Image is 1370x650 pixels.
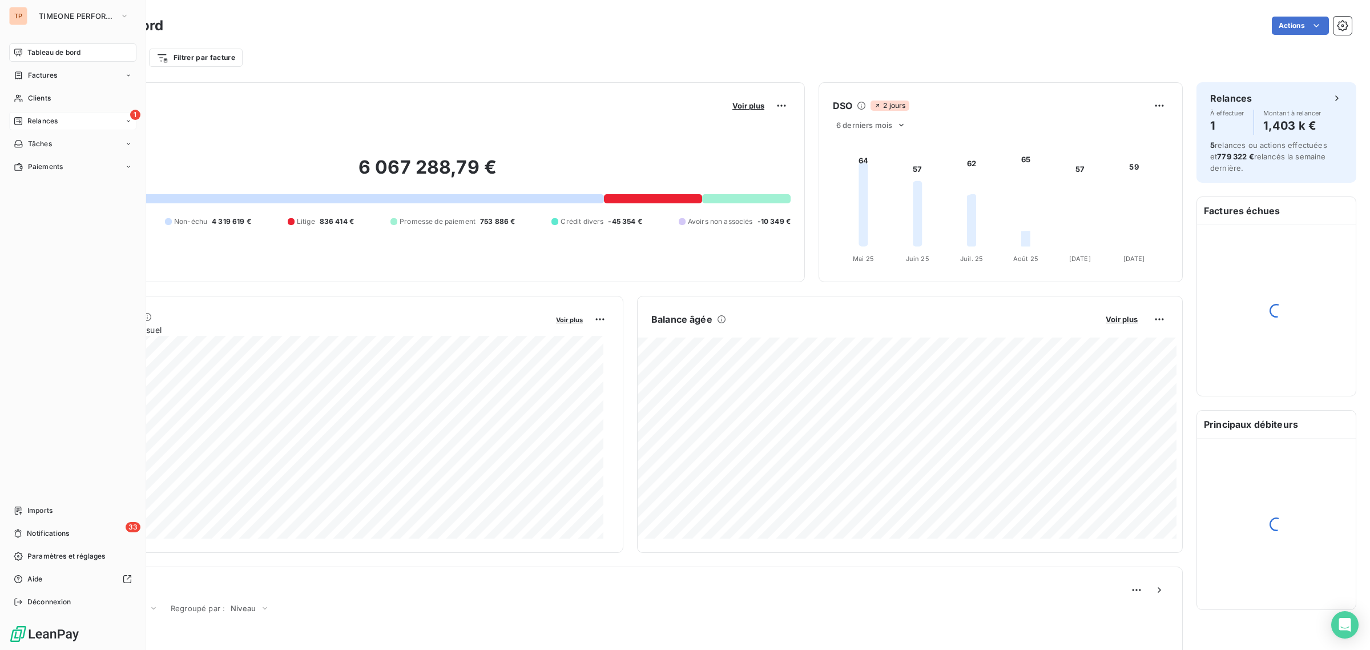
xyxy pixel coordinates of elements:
[27,551,105,561] span: Paramètres et réglages
[836,121,892,130] span: 6 derniers mois
[28,70,57,81] span: Factures
[27,597,71,607] span: Déconnexion
[1197,411,1356,438] h6: Principaux débiteurs
[833,99,852,113] h6: DSO
[729,101,768,111] button: Voir plus
[1217,152,1254,161] span: 779 322 €
[480,216,515,227] span: 753 886 €
[732,101,764,110] span: Voir plus
[27,47,80,58] span: Tableau de bord
[65,324,548,336] span: Chiffre d'affaires mensuel
[1197,197,1356,224] h6: Factures échues
[1210,91,1252,105] h6: Relances
[960,255,983,263] tspan: Juil. 25
[27,528,69,539] span: Notifications
[1069,255,1091,263] tspan: [DATE]
[27,574,43,584] span: Aide
[212,216,251,227] span: 4 319 619 €
[1106,315,1138,324] span: Voir plus
[1263,117,1321,135] h4: 1,403 k €
[853,255,874,263] tspan: Mai 25
[1210,117,1244,135] h4: 1
[9,7,27,25] div: TP
[320,216,354,227] span: 836 414 €
[1123,255,1145,263] tspan: [DATE]
[1263,110,1321,117] span: Montant à relancer
[871,101,909,111] span: 2 jours
[231,604,256,613] span: Niveau
[174,216,207,227] span: Non-échu
[171,604,225,613] span: Regroupé par :
[651,312,712,326] h6: Balance âgée
[561,216,603,227] span: Crédit divers
[9,625,80,643] img: Logo LeanPay
[297,216,315,227] span: Litige
[28,162,63,172] span: Paiements
[1331,611,1359,639] div: Open Intercom Messenger
[28,93,51,103] span: Clients
[1210,141,1327,172] span: relances ou actions effectuées et relancés la semaine dernière.
[27,116,58,126] span: Relances
[65,156,791,190] h2: 6 067 288,79 €
[757,216,791,227] span: -10 349 €
[688,216,753,227] span: Avoirs non associés
[39,11,115,21] span: TIMEONE PERFORMANCE
[608,216,642,227] span: -45 354 €
[1102,314,1141,324] button: Voir plus
[28,139,52,149] span: Tâches
[130,110,140,120] span: 1
[1210,141,1215,150] span: 5
[149,49,243,67] button: Filtrer par facture
[1013,255,1038,263] tspan: Août 25
[553,314,586,324] button: Voir plus
[126,522,140,532] span: 33
[1272,17,1329,35] button: Actions
[556,316,583,324] span: Voir plus
[906,255,929,263] tspan: Juin 25
[27,505,53,516] span: Imports
[1210,110,1244,117] span: À effectuer
[400,216,476,227] span: Promesse de paiement
[9,570,136,588] a: Aide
